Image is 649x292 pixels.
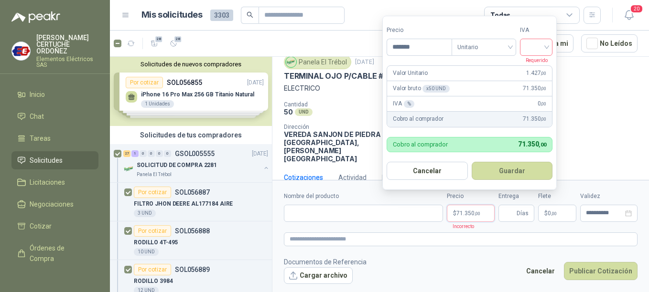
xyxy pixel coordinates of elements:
span: Inicio [30,89,45,100]
div: Panela El Trébol [284,55,351,69]
div: Solicitudes de tus compradores [110,126,272,144]
p: $ 0,00 [538,205,576,222]
div: Mensajes [382,172,411,183]
img: Company Logo [123,163,135,175]
button: Cargar archivo [284,267,353,284]
p: GSOL005555 [175,150,215,157]
p: SOL056888 [175,228,210,234]
button: No Leídos [581,34,638,52]
span: 20 [630,4,643,13]
div: Por cotizar [134,225,171,237]
p: SOLICITUD DE COMPRA 2281 [137,161,217,170]
a: Tareas [11,129,98,147]
p: $71.350,00 [447,205,495,222]
a: Por cotizarSOL056887FILTRO JHON DEERE AL177184 AIRE3 UND [110,183,272,221]
div: x 50 UND [422,85,449,93]
div: 10 UND [134,248,159,256]
div: Todas [490,10,510,21]
span: Órdenes de Compra [30,243,89,264]
p: ELECTRICO [284,83,638,94]
p: [DATE] [355,58,374,67]
label: IVA [520,26,552,35]
button: Publicar Cotización [564,262,638,280]
p: VEREDA SANJON DE PIEDRA [GEOGRAPHIC_DATA] , [PERSON_NAME][GEOGRAPHIC_DATA] [284,130,388,163]
span: Unitario [457,40,510,54]
p: Cobro al comprador [393,141,448,147]
button: 20 [620,7,638,24]
span: 71.350 [518,140,546,148]
p: 50 [284,108,293,116]
a: 27 1 0 0 0 0 GSOL005555[DATE] Company LogoSOLICITUD DE COMPRA 2281Panela El Trébol [123,148,270,178]
p: IVA [393,99,414,108]
p: SOL056887 [175,189,210,196]
span: 1.427 [526,69,546,78]
span: 71.350 [456,210,480,216]
span: $ [544,210,548,216]
span: Días [517,205,529,221]
p: Dirección [284,124,388,130]
a: Inicio [11,85,98,104]
div: UND [295,108,313,116]
span: ,00 [539,142,546,148]
span: 71.350 [523,84,546,93]
label: Flete [538,192,576,201]
span: search [247,11,253,18]
p: RODILLO 4T-495 [134,238,178,247]
span: Solicitudes [30,155,63,166]
div: Por cotizar [134,264,171,275]
span: 0 [548,210,557,216]
p: RODILLO 3984 [134,277,173,286]
span: 0 [538,99,546,108]
a: Órdenes de Compra [11,239,98,268]
button: 28 [147,36,162,51]
span: Licitaciones [30,177,65,188]
p: Elementos Eléctricos SAS [36,56,98,68]
img: Company Logo [286,57,296,67]
div: Por cotizar [134,187,171,198]
span: Chat [30,111,44,122]
p: SOL056889 [175,266,210,273]
a: Solicitudes [11,151,98,169]
span: Tareas [30,133,51,144]
img: Company Logo [12,42,30,60]
a: Por cotizarSOL056888RODILLO 4T-49510 UND [110,221,272,260]
label: Entrega [498,192,534,201]
p: Documentos de Referencia [284,257,367,267]
span: ,00 [541,101,546,106]
span: 71.350 [523,115,546,124]
button: Cancelar [521,262,560,280]
span: 28 [173,35,183,43]
p: FILTRO JHON DEERE AL177184 AIRE [134,199,233,209]
label: Validez [580,192,638,201]
div: 0 [156,150,163,157]
span: 28 [154,35,163,43]
a: Negociaciones [11,195,98,213]
p: Cobro al comprador [393,115,443,124]
div: 3 UND [134,209,156,217]
p: Requerido [520,56,548,64]
div: Actividad [338,172,367,183]
button: 28 [166,36,181,51]
span: ,00 [541,116,546,122]
span: ,00 [475,211,480,216]
div: 1 [131,150,139,157]
div: 0 [148,150,155,157]
p: TERMINAL OJO P/CABLE #8 A 6 [284,71,403,81]
button: Cancelar [387,162,468,180]
label: Precio [447,192,495,201]
div: Cotizaciones [284,172,323,183]
div: % [404,100,415,108]
p: Valor Unitario [393,69,428,78]
div: 0 [164,150,171,157]
a: Chat [11,107,98,125]
button: Guardar [472,162,553,180]
p: Incorrecto [447,222,474,230]
span: ,00 [541,71,546,76]
p: [DATE] [252,149,268,158]
p: Valor bruto [393,84,450,93]
p: Cantidad [284,101,408,108]
button: Solicitudes de nuevos compradores [114,61,268,68]
span: Cotizar [30,221,52,231]
p: Panela El Trébol [137,171,172,178]
label: Precio [387,26,452,35]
